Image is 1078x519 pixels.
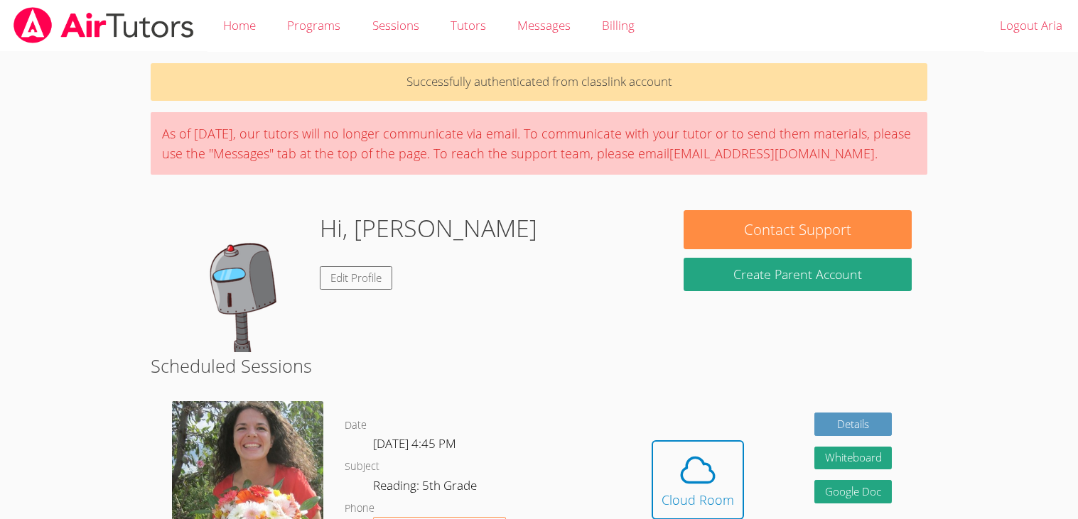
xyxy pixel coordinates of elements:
dd: Reading: 5th Grade [373,476,480,500]
dt: Subject [345,458,379,476]
a: Google Doc [814,480,893,503]
img: airtutors_banner-c4298cdbf04f3fff15de1276eac7730deb9818008684d7c2e4769d2f7ddbe033.png [12,7,195,43]
a: Details [814,413,893,436]
button: Whiteboard [814,447,893,470]
button: Create Parent Account [684,258,911,291]
a: Edit Profile [320,266,392,290]
dt: Phone [345,500,374,518]
div: Cloud Room [662,490,734,510]
h1: Hi, [PERSON_NAME] [320,210,537,246]
dt: Date [345,417,367,435]
div: As of [DATE], our tutors will no longer communicate via email. To communicate with your tutor or ... [151,112,927,175]
span: [DATE] 4:45 PM [373,435,456,452]
h2: Scheduled Sessions [151,352,927,379]
span: Messages [517,17,571,33]
p: Successfully authenticated from classlink account [151,63,927,101]
button: Contact Support [684,210,911,249]
img: default.png [166,210,308,352]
